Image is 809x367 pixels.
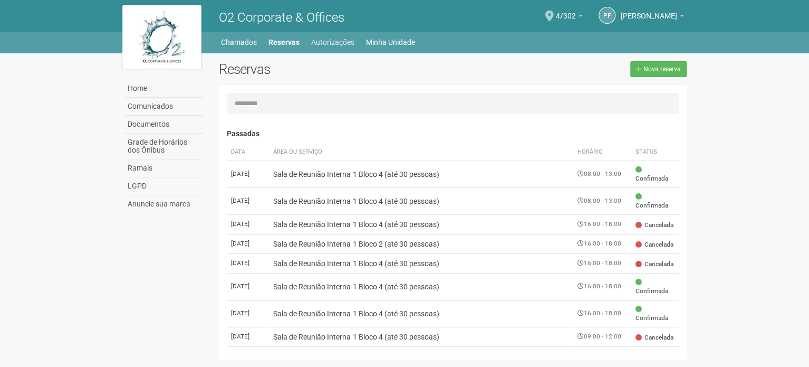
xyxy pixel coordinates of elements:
span: Cancelada [635,260,673,269]
td: Sala de Reunião Interna 1 Bloco 4 (até 30 pessoas) [269,300,573,327]
td: Sala de Reunião Interna 1 Bloco 4 (até 30 pessoas) [269,253,573,273]
a: 4/302 [556,13,583,22]
td: 16:00 - 18:00 [573,214,631,234]
span: Confirmada [635,165,675,183]
a: Ramais [125,159,203,177]
a: Minha Unidade [366,35,415,50]
a: PF [599,7,615,24]
a: Autorizações [311,35,354,50]
td: 08:00 - 13:00 [573,187,631,214]
span: Confirmada [635,192,675,210]
td: Sala de Reunião Interna 1 Bloco 4 (até 30 pessoas) [269,273,573,300]
a: Reservas [268,35,300,50]
a: [PERSON_NAME] [621,13,684,22]
a: Comunicados [125,98,203,116]
th: Área ou Serviço [269,144,573,161]
td: 16:00 - 18:00 [573,234,631,253]
td: Sala de Reunião Interna 1 Bloco 4 (até 30 pessoas) [269,214,573,234]
td: [DATE] [227,187,269,214]
span: Cancelada [635,240,673,249]
td: Sala de Reunião Interna 1 Bloco 4 (até 30 pessoas) [269,187,573,214]
span: O2 Corporate & Offices [219,10,344,25]
td: [DATE] [227,300,269,327]
td: [DATE] [227,161,269,187]
span: Nova reserva [643,65,681,73]
span: Confirmada [635,278,675,296]
a: Chamados [221,35,257,50]
td: Sala de Reunião Interna 1 Bloco 4 (até 30 pessoas) [269,327,573,346]
span: Confirmada [635,305,675,323]
td: 16:00 - 18:00 [573,253,631,273]
a: LGPD [125,177,203,195]
td: 16:00 - 18:00 [573,273,631,300]
td: [DATE] [227,234,269,253]
td: 09:00 - 12:00 [573,327,631,346]
td: Sala de Reunião Interna 1 Bloco 4 (até 30 pessoas) [269,161,573,187]
img: logo.jpg [122,5,201,69]
a: Home [125,80,203,98]
span: 4/302 [556,2,576,20]
td: Sala de Reunião Interna 1 Bloco 2 (até 30 pessoas) [269,234,573,253]
td: 08:00 - 13:00 [573,161,631,187]
h4: Passadas [227,130,679,138]
span: Cancelada [635,333,673,342]
th: Data [227,144,269,161]
th: Horário [573,144,631,161]
span: Cancelada [635,221,673,230]
td: [DATE] [227,214,269,234]
a: Grade de Horários dos Ônibus [125,134,203,159]
td: [DATE] [227,327,269,346]
td: [DATE] [227,253,269,273]
a: Anuncie sua marca [125,195,203,213]
td: 16:00 - 18:00 [573,300,631,327]
td: [DATE] [227,273,269,300]
h2: Reservas [219,61,445,77]
th: Status [631,144,679,161]
a: Documentos [125,116,203,134]
span: PRISCILLA FREITAS [621,2,677,20]
a: Nova reserva [630,61,687,77]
